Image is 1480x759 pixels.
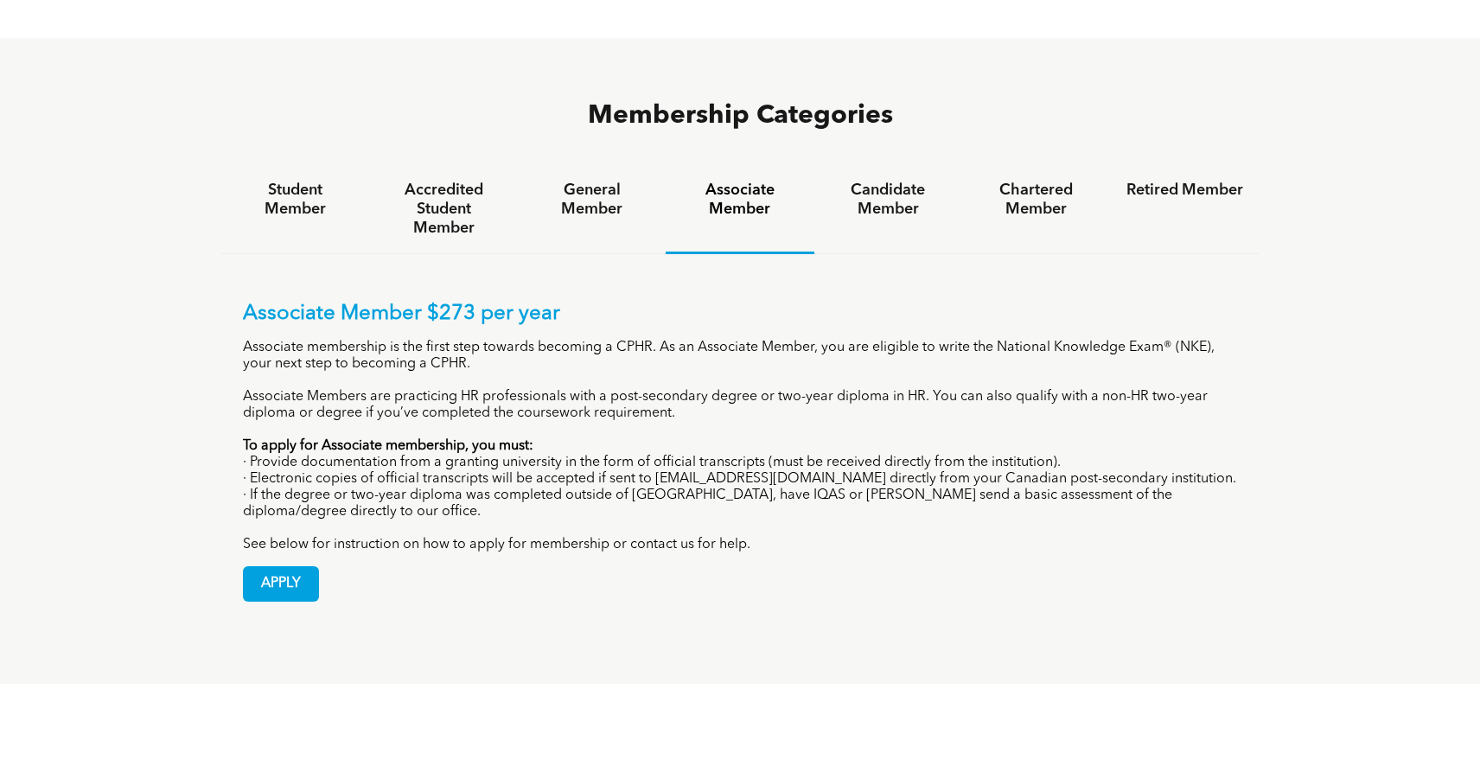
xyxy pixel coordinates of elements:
[533,181,650,219] h4: General Member
[243,439,533,453] strong: To apply for Associate membership, you must:
[243,389,1237,422] p: Associate Members are practicing HR professionals with a post-secondary degree or two-year diplom...
[588,103,893,129] span: Membership Categories
[243,302,1237,327] p: Associate Member $273 per year
[243,340,1237,373] p: Associate membership is the first step towards becoming a CPHR. As an Associate Member, you are e...
[243,455,1237,471] p: · Provide documentation from a granting university in the form of official transcripts (must be r...
[1126,181,1243,200] h4: Retired Member
[237,181,354,219] h4: Student Member
[243,488,1237,520] p: · If the degree or two-year diploma was completed outside of [GEOGRAPHIC_DATA], have IQAS or [PER...
[681,181,798,219] h4: Associate Member
[243,566,319,602] a: APPLY
[243,471,1237,488] p: · Electronic copies of official transcripts will be accepted if sent to [EMAIL_ADDRESS][DOMAIN_NA...
[243,537,1237,553] p: See below for instruction on how to apply for membership or contact us for help.
[385,181,501,238] h4: Accredited Student Member
[830,181,947,219] h4: Candidate Member
[978,181,1094,219] h4: Chartered Member
[244,567,318,601] span: APPLY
